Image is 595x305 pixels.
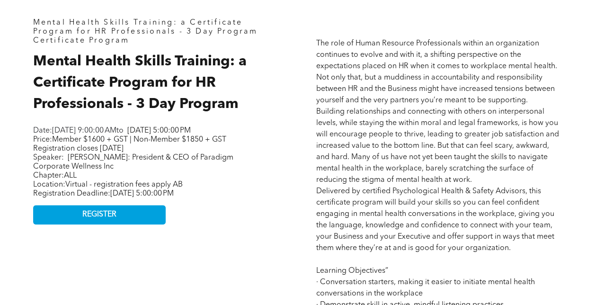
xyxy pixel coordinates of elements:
span: Virtual - registration fees apply AB [65,181,183,188]
span: [PERSON_NAME]: President & CEO of Paradigm Corporate Wellness Inc [33,154,233,170]
span: ALL [64,172,77,179]
span: Price: [33,136,226,152]
span: Date: to [33,127,124,135]
span: Location: Registration Deadline: [33,181,183,197]
span: Mental Health Skills Training: a Certificate Program for HR Professionals - 3 Day Program [33,54,247,111]
a: REGISTER [33,205,166,224]
span: Speaker: [33,154,64,161]
span: [DATE] 5:00:00 PM [110,190,174,197]
span: Certificate Program [33,37,130,45]
span: Mental Health Skills Training: a Certificate Program for HR Professionals - 3 Day Program [33,19,258,36]
span: [DATE] 5:00:00 PM [127,127,191,135]
span: Member $1600 + GST | Non-Member $1850 + GST Registration closes [DATE] [33,136,226,152]
span: [DATE] 9:00:00 AM [52,127,116,135]
span: Chapter: [33,172,77,179]
span: REGISTER [82,210,116,219]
